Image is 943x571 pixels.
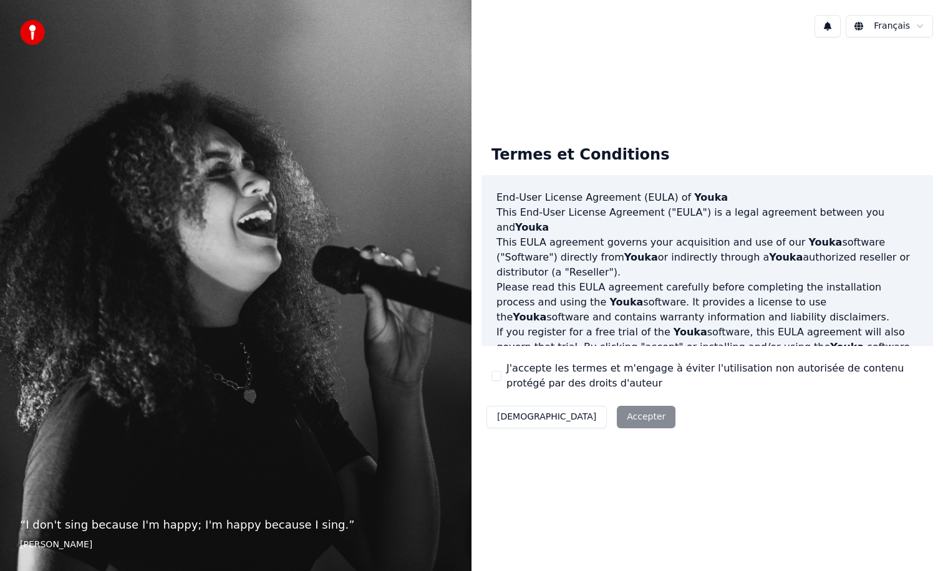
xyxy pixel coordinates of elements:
p: This EULA agreement governs your acquisition and use of our software ("Software") directly from o... [496,235,918,280]
h3: End-User License Agreement (EULA) of [496,190,918,205]
span: Youka [513,311,546,323]
footer: [PERSON_NAME] [20,539,452,551]
span: Youka [624,251,658,263]
button: [DEMOGRAPHIC_DATA] [486,406,607,428]
p: “ I don't sing because I'm happy; I'm happy because I sing. ” [20,516,452,534]
span: Youka [808,236,842,248]
p: If you register for a free trial of the software, this EULA agreement will also govern that trial... [496,325,918,385]
p: Please read this EULA agreement carefully before completing the installation process and using th... [496,280,918,325]
span: Youka [674,326,707,338]
span: Youka [694,191,728,203]
span: Youka [515,221,549,233]
div: Termes et Conditions [481,135,679,175]
span: Youka [769,251,803,263]
p: This End-User License Agreement ("EULA") is a legal agreement between you and [496,205,918,235]
span: Youka [830,341,864,353]
img: youka [20,20,45,45]
span: Youka [609,296,643,308]
label: J'accepte les termes et m'engage à éviter l'utilisation non autorisée de contenu protégé par des ... [506,361,923,391]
